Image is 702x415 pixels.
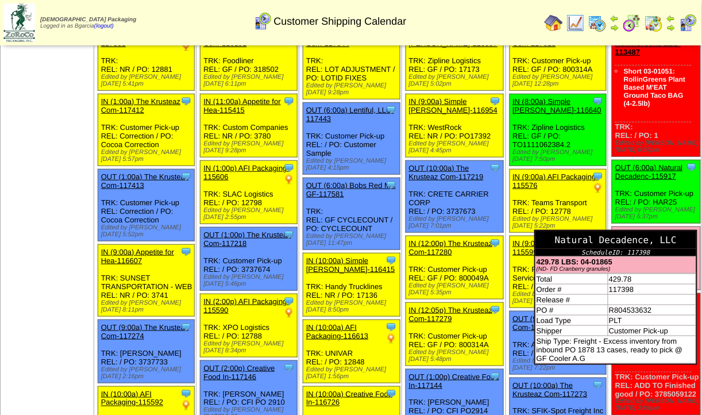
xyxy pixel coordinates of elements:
[406,94,504,157] div: TRK: WestRock REL: NR / PO: PO17392
[306,256,395,274] a: IN (10:00a) Simple [PERSON_NAME]-116415
[409,74,504,87] div: Edited by [PERSON_NAME] [DATE] 5:02pm
[513,216,607,229] div: Edited by [PERSON_NAME] [DATE] 5:22pm
[3,3,35,42] img: zoroco-logo-small.webp
[303,103,400,175] div: TRK: Customer Pick-up REL: / PO: Customer Sample
[510,312,607,375] div: TRK: Arrive Logistics REL: / PO: 3737735
[385,255,397,266] img: Tooltip
[98,170,195,241] div: TRK: Customer Pick-up REL: Correction / PO: Cocoa Correction
[513,239,599,256] a: IN (9:00a) AFI Packaging-115599
[409,239,493,256] a: IN (12:00p) The Krusteaz Com-117280
[535,231,696,249] div: Natural Decadence, LLC
[180,388,192,399] img: Tooltip
[385,104,397,116] img: Tooltip
[385,388,397,399] img: Tooltip
[101,97,181,114] a: IN (1:00a) The Krusteaz Com-117412
[489,95,501,107] img: Tooltip
[98,245,195,317] div: TRK: SUNSET TRANSPORTATION - WEB REL: NR / PO: 3741
[253,12,272,30] img: calendarcustomer.gif
[510,170,607,233] div: TRK: Teams Transport REL: / PO: 12778
[306,366,400,380] div: Edited by [PERSON_NAME] [DATE] 1:56pm
[306,390,392,407] a: IN (10:00a) Creative Food In-116726
[592,379,604,391] img: Tooltip
[409,140,504,154] div: Edited by [PERSON_NAME] [DATE] 4:45pm
[536,336,696,363] td: Ship Type: Freight - Excess inventory from inbound PO 1878 13 cases, ready to pick @ GF Cooler A.G
[406,236,504,299] div: TRK: Customer Pick-up REL: GF / PO: 800049A
[513,358,607,371] div: Edited by [PERSON_NAME] [DATE] 7:22pm
[513,172,599,190] a: IN (9:00a) AFI Packaging-115576
[101,390,163,407] a: IN (10:00a) AFI Packaging-115592
[40,17,136,23] span: [DEMOGRAPHIC_DATA] Packaging
[615,163,683,180] a: OUT (6:00a) Natural Decadenc-115917
[200,161,298,224] div: TRK: SLAC Logistics REL: / PO: 12798
[615,140,700,153] div: Edited by [PERSON_NAME] [DATE] 6:37pm
[101,224,195,238] div: Edited by [PERSON_NAME] [DATE] 5:52pm
[101,74,195,87] div: Edited by [PERSON_NAME] [DATE] 5:41pm
[203,207,297,221] div: Edited by [PERSON_NAME] [DATE] 2:55pm
[101,323,189,340] a: OUT (9:00a) The Krusteaz Com-117274
[94,23,114,29] a: (logout)
[610,23,619,32] img: arrowright.gif
[409,164,484,181] a: OUT (10:00a) The Krusteaz Com-117219
[180,321,192,333] img: Tooltip
[101,366,195,380] div: Edited by [PERSON_NAME] [DATE] 2:16pm
[592,171,604,182] img: Tooltip
[306,82,400,96] div: Edited by [PERSON_NAME] [DATE] 9:28pm
[203,274,297,287] div: Edited by [PERSON_NAME] [DATE] 5:46pm
[406,28,504,91] div: TRK: Zipline Logistics REL: GF / PO: 17173
[200,228,298,291] div: TRK: Customer Pick-up REL: / PO: 3737674
[306,323,368,340] a: IN (10:00a) AFI Packaging-116613
[536,305,608,315] td: PO #
[566,14,585,32] img: line_graph.gif
[624,67,685,107] a: Short 03-01051: RollinGreens Plant Based M'EAT Ground Taco BAG (4-2.5lb)
[203,364,275,381] a: OUT (2:00p) Creative Food In-117146
[608,274,696,284] td: 429.78
[588,14,607,32] img: calendarprod.gif
[180,399,192,411] img: PO
[536,284,608,294] td: Order #
[612,227,700,290] div: TRK: Customer Pick-up REL: / PO: R804533632
[666,23,676,32] img: arrowright.gif
[203,97,280,114] a: IN (11:00a) Appetite for Hea-115415
[513,97,602,114] a: IN (8:00a) Simple [PERSON_NAME]-116640
[536,274,608,284] td: Total
[203,230,291,248] a: OUT (1:00p) The Krusteaz Com-117218
[306,181,396,198] a: OUT (6:00a) Bobs Red Mill GF-117581
[385,321,397,333] img: Tooltip
[283,174,295,185] img: PO
[200,94,298,157] div: TRK: Custom Companies REL: NR / PO: 3780
[203,164,290,181] a: IN (1:00p) AFI Packaging-115606
[409,97,498,114] a: IN (9:00a) Simple [PERSON_NAME]-116954
[101,248,174,265] a: IN (9:00a) Appetite for Hea-116607
[489,371,501,382] img: Tooltip
[409,306,493,323] a: IN (12:05p) The Krusteaz Com-117279
[409,349,504,363] div: Edited by [PERSON_NAME] [DATE] 5:48pm
[283,162,295,174] img: Tooltip
[98,320,195,383] div: TRK: [PERSON_NAME] REL: / PO: 3737733
[101,172,189,190] a: OUT (1:00a) The Krusteaz Com-117413
[406,161,504,233] div: TRK: CRETE CARRIER CORP REL: / PO: 3737673
[612,160,700,224] div: TRK: Customer Pick-up REL: / PO: HAR25
[283,307,295,318] img: PO
[303,253,400,317] div: TRK: Handy Trucklines REL: NR / PO: 17136
[610,14,619,23] img: arrowleft.gif
[180,171,192,182] img: Tooltip
[513,291,607,305] div: Edited by [PERSON_NAME] [DATE] 5:06pm
[513,74,607,87] div: Edited by [PERSON_NAME] [DATE] 12:28pm
[306,299,400,313] div: Edited by [PERSON_NAME] [DATE] 8:50pm
[303,178,400,250] div: TRK: REL: GF CYCLECOUNT / PO: CYCLECOUNT
[608,284,696,294] td: 117398
[303,320,400,383] div: TRK: UNIVAR REL: / PO: 12848
[200,28,298,91] div: TRK: Foodliner REL: GF / PO: 318502
[180,246,192,258] img: Tooltip
[623,14,641,32] img: calendarblend.gif
[686,233,697,241] a: Natural Decadence, LLC ScheduleID: 117398 429.78 LBS: 04-01865 (ND- FD Cranberry granules) Total ...
[537,266,695,272] div: (ND- FD Cranberry granules)
[536,325,608,336] td: Shipper
[203,140,297,154] div: Edited by [PERSON_NAME] [DATE] 9:28pm
[537,258,612,266] b: 429.78 LBS: 04-01865
[592,182,604,194] img: PO
[98,94,195,166] div: TRK: Customer Pick-up REL: Correction / PO: Cocoa Correction
[510,28,607,91] div: TRK: Customer Pick-up REL: GF / PO: 800314A
[283,295,295,307] img: Tooltip
[510,94,607,166] div: TRK: Zipline Logistics REL: GF / PO: TO1111062384.2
